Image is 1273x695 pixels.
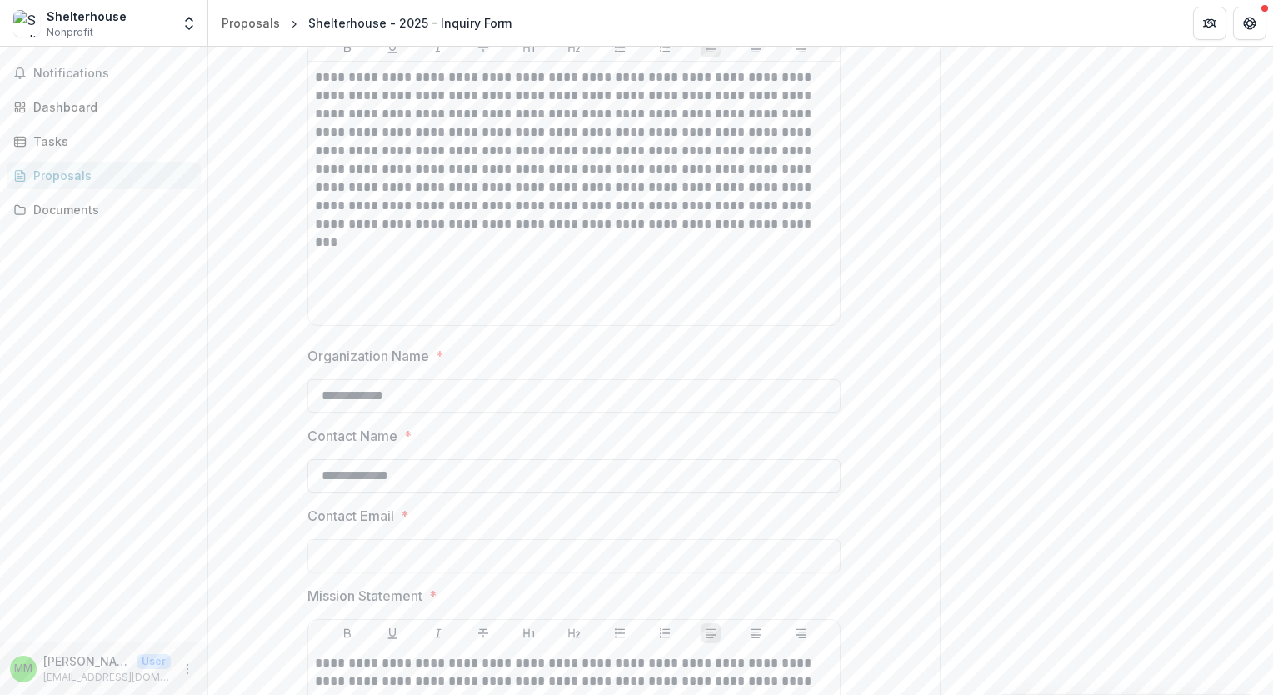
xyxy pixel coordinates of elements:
[307,506,394,526] p: Contact Email
[473,623,493,643] button: Strike
[1193,7,1226,40] button: Partners
[428,37,448,57] button: Italicize
[791,37,811,57] button: Align Right
[655,37,675,57] button: Ordered List
[43,670,171,685] p: [EMAIL_ADDRESS][DOMAIN_NAME]
[564,37,584,57] button: Heading 2
[33,132,187,150] div: Tasks
[337,623,357,643] button: Bold
[14,663,32,674] div: Megan McGinty
[564,623,584,643] button: Heading 2
[307,426,397,446] p: Contact Name
[177,7,201,40] button: Open entity switcher
[746,37,766,57] button: Align Center
[33,67,194,81] span: Notifications
[13,10,40,37] img: Shelterhouse
[137,654,171,669] p: User
[307,586,422,606] p: Mission Statement
[215,11,287,35] a: Proposals
[7,162,201,189] a: Proposals
[519,623,539,643] button: Heading 1
[655,623,675,643] button: Ordered List
[382,623,402,643] button: Underline
[308,14,512,32] div: Shelterhouse - 2025 - Inquiry Form
[746,623,766,643] button: Align Center
[701,623,721,643] button: Align Left
[382,37,402,57] button: Underline
[428,623,448,643] button: Italicize
[791,623,811,643] button: Align Right
[7,60,201,87] button: Notifications
[307,346,429,366] p: Organization Name
[701,37,721,57] button: Align Left
[222,14,280,32] div: Proposals
[519,37,539,57] button: Heading 1
[43,652,130,670] p: [PERSON_NAME]
[610,37,630,57] button: Bullet List
[7,196,201,223] a: Documents
[33,201,187,218] div: Documents
[47,25,93,40] span: Nonprofit
[1233,7,1266,40] button: Get Help
[7,93,201,121] a: Dashboard
[473,37,493,57] button: Strike
[610,623,630,643] button: Bullet List
[7,127,201,155] a: Tasks
[337,37,357,57] button: Bold
[177,659,197,679] button: More
[33,98,187,116] div: Dashboard
[215,11,518,35] nav: breadcrumb
[33,167,187,184] div: Proposals
[47,7,127,25] div: Shelterhouse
